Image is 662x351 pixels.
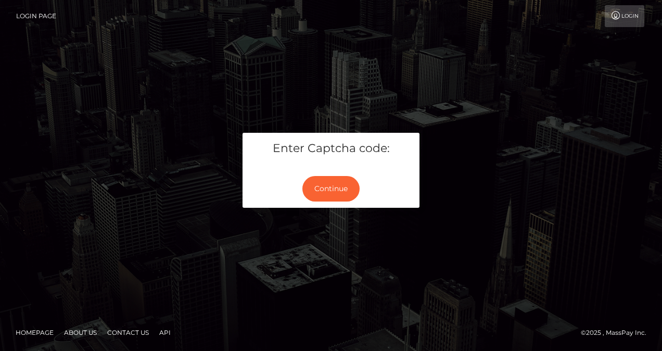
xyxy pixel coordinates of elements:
a: API [155,324,175,341]
div: © 2025 , MassPay Inc. [581,327,654,339]
a: Contact Us [103,324,153,341]
h5: Enter Captcha code: [250,141,412,157]
a: About Us [60,324,101,341]
a: Login Page [16,5,56,27]
a: Login [605,5,644,27]
button: Continue [302,176,360,202]
a: Homepage [11,324,58,341]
